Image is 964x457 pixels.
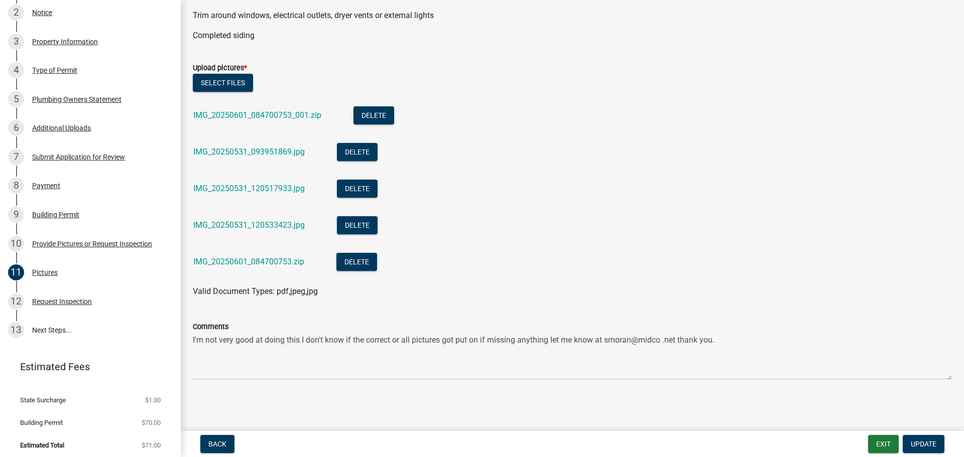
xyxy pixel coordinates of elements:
div: Additional Uploads [32,124,91,131]
div: Plumbing Owners Statement [32,96,122,103]
button: Exit [868,435,899,453]
button: Delete [337,143,378,161]
wm-modal-confirm: Delete Document [337,185,378,194]
div: Submit Application for Review [32,154,125,161]
span: $70.00 [142,419,161,426]
div: Type of Permit [32,67,77,74]
button: Delete [353,106,394,124]
button: Select files [193,74,253,92]
div: Property Information [32,38,98,45]
button: Delete [337,216,378,234]
a: Estimated Fees [8,357,165,377]
a: IMG_20250531_093951869.jpg [193,147,305,157]
button: Delete [337,180,378,198]
span: Estimated Total [20,442,64,448]
label: Comments [193,324,228,331]
div: 13 [8,322,24,338]
p: Trim around windows, electrical outlets, dryer vents or external lights [193,10,952,22]
div: Request Inspection [32,298,92,305]
div: Payment [32,182,60,189]
button: Update [903,435,944,453]
span: Building Permit [20,419,63,426]
label: Upload pictures [193,65,247,72]
span: $1.00 [145,397,161,403]
div: 4 [8,62,24,78]
wm-modal-confirm: Delete Document [336,258,377,267]
span: Valid Document Types: pdf,jpeg,jpg [193,286,318,296]
button: Back [200,435,234,453]
div: 12 [8,293,24,310]
wm-modal-confirm: Delete Document [353,111,394,121]
div: 9 [8,207,24,223]
span: State Surcharge [20,397,66,403]
div: Provide Pictures or Request Inspection [32,240,152,247]
span: $71.00 [142,442,161,448]
div: Notice [32,9,52,16]
button: Delete [336,253,377,271]
wm-modal-confirm: Delete Document [337,221,378,231]
div: 3 [8,34,24,50]
div: 7 [8,149,24,165]
div: Building Permit [32,211,79,218]
div: 5 [8,91,24,107]
a: IMG_20250601_084700753.zip [193,257,304,266]
span: Back [208,440,226,448]
div: 8 [8,178,24,194]
p: Completed siding [193,30,952,42]
div: 10 [8,236,24,252]
div: Pictures [32,269,58,276]
div: 11 [8,264,24,280]
div: 2 [8,5,24,21]
wm-modal-confirm: Delete Document [337,148,378,158]
span: Update [911,440,936,448]
a: IMG_20250531_120517933.jpg [193,184,305,193]
div: 6 [8,120,24,136]
a: IMG_20250601_084700753_001.zip [193,110,321,120]
a: IMG_20250531_120533423.jpg [193,220,305,230]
